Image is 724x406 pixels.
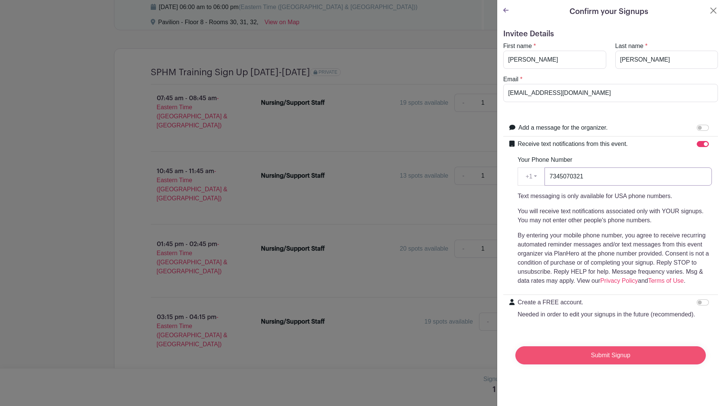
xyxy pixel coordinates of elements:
label: Email [503,75,518,84]
button: Close [709,6,718,15]
p: Create a FREE account. [518,298,695,307]
p: By entering your mobile phone number, you agree to receive recurring automated reminder messages ... [518,231,712,285]
button: +1 [518,167,545,186]
h5: Confirm your Signups [570,6,648,17]
p: Text messaging is only available for USA phone numbers. [518,192,712,201]
label: Your Phone Number [518,155,572,164]
a: Terms of Use [648,277,683,284]
h5: Invitee Details [503,29,718,39]
p: Needed in order to edit your signups in the future (recommended). [518,310,695,319]
label: Add a message for the organizer. [518,123,608,132]
label: Receive text notifications from this event. [518,139,628,149]
label: First name [503,42,532,51]
label: Last name [615,42,644,51]
p: You will receive text notifications associated only with YOUR signups. You may not enter other pe... [518,207,712,225]
input: Submit Signup [515,346,706,364]
a: Privacy Policy [600,277,638,284]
